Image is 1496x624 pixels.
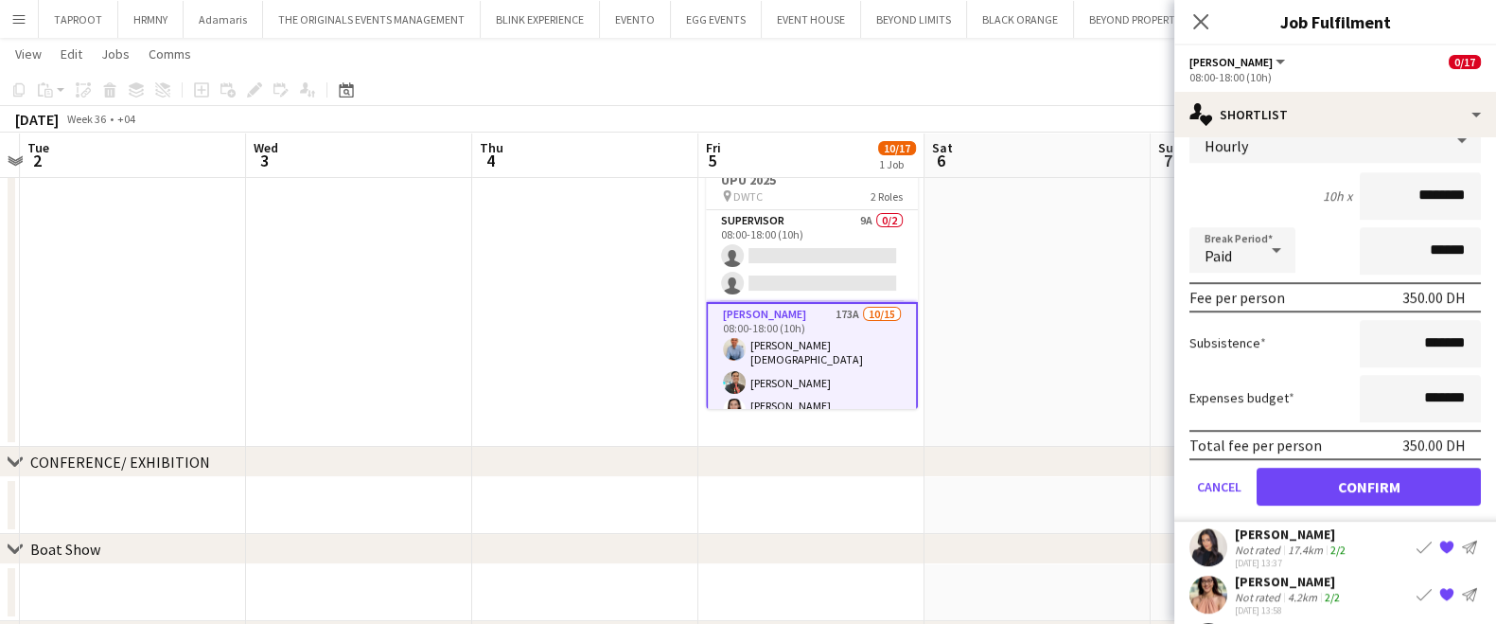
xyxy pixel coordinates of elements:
[1402,288,1466,307] div: 350.00 DH
[1325,590,1340,604] app-skills-label: 2/2
[703,150,721,171] span: 5
[481,1,600,38] button: BLINK EXPERIENCE
[671,1,762,38] button: EGG EVENTS
[861,1,967,38] button: BEYOND LIMITS
[871,189,903,204] span: 2 Roles
[1257,468,1481,506] button: Confirm
[39,1,118,38] button: TAPROOT
[1189,335,1266,352] label: Subsistence
[1189,390,1294,407] label: Expenses budget
[30,540,100,559] div: Boat Show
[1235,604,1344,616] div: [DATE] 13:58
[94,42,137,66] a: Jobs
[477,150,503,171] span: 4
[1284,543,1327,557] div: 17.4km
[1189,55,1288,69] button: [PERSON_NAME]
[967,1,1074,38] button: BLACK ORANGE
[1205,246,1232,265] span: Paid
[117,112,135,126] div: +04
[27,139,49,156] span: Tue
[62,112,110,126] span: Week 36
[1284,590,1321,604] div: 4.2km
[762,1,861,38] button: EVENT HOUSE
[1235,526,1349,543] div: [PERSON_NAME]
[15,45,42,62] span: View
[53,42,90,66] a: Edit
[8,42,49,66] a: View
[1235,573,1344,590] div: [PERSON_NAME]
[600,1,671,38] button: EVENTO
[61,45,82,62] span: Edit
[706,139,721,156] span: Fri
[184,1,263,38] button: Adamaris
[101,45,130,62] span: Jobs
[1174,9,1496,34] h3: Job Fulfilment
[1074,1,1256,38] button: BEYOND PROPERTIES/ OMNIYAT
[929,150,953,171] span: 6
[1189,288,1285,307] div: Fee per person
[706,129,918,409] app-job-card: Updated08:00-18:00 (10h)10/17UPU 2025 DWTC2 RolesSupervisor9A0/208:00-18:00 (10h) [PERSON_NAME]17...
[1449,55,1481,69] span: 0/17
[1158,139,1181,156] span: Sun
[251,150,278,171] span: 3
[706,210,918,302] app-card-role: Supervisor9A0/208:00-18:00 (10h)
[1235,557,1349,569] div: [DATE] 13:37
[30,453,210,472] div: CONFERENCE/ EXHIBITION
[932,139,953,156] span: Sat
[1235,590,1284,604] div: Not rated
[879,157,915,171] div: 1 Job
[1189,468,1249,506] button: Cancel
[1330,543,1346,557] app-skills-label: 2/2
[1189,70,1481,84] div: 08:00-18:00 (10h)
[1402,436,1466,455] div: 350.00 DH
[1235,543,1284,557] div: Not rated
[1323,187,1352,205] div: 10h x
[1205,136,1248,155] span: Hourly
[1174,92,1496,137] div: Shortlist
[706,171,918,188] h3: UPU 2025
[118,1,184,38] button: HRMNY
[25,150,49,171] span: 2
[480,139,503,156] span: Thu
[878,141,916,155] span: 10/17
[1155,150,1181,171] span: 7
[1189,436,1322,455] div: Total fee per person
[254,139,278,156] span: Wed
[149,45,191,62] span: Comms
[1189,55,1273,69] span: Usher
[263,1,481,38] button: THE ORIGINALS EVENTS MANAGEMENT
[15,110,59,129] div: [DATE]
[733,189,763,204] span: DWTC
[141,42,199,66] a: Comms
